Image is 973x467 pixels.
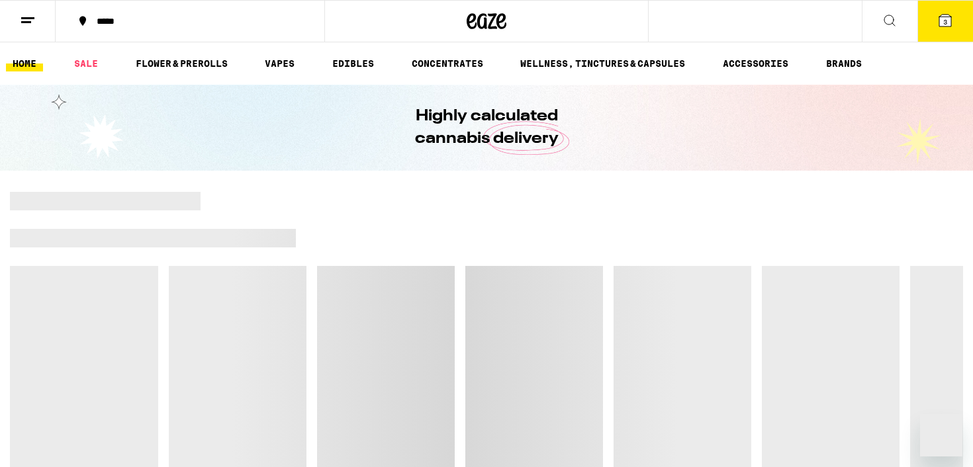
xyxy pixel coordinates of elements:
[917,1,973,42] button: 3
[920,414,962,456] iframe: Button to launch messaging window
[129,56,234,71] a: FLOWER & PREROLLS
[326,56,381,71] a: EDIBLES
[258,56,301,71] a: VAPES
[6,56,43,71] a: HOME
[377,105,596,150] h1: Highly calculated cannabis delivery
[819,56,868,71] a: BRANDS
[514,56,692,71] a: WELLNESS, TINCTURES & CAPSULES
[68,56,105,71] a: SALE
[943,18,947,26] span: 3
[716,56,795,71] a: ACCESSORIES
[405,56,490,71] a: CONCENTRATES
